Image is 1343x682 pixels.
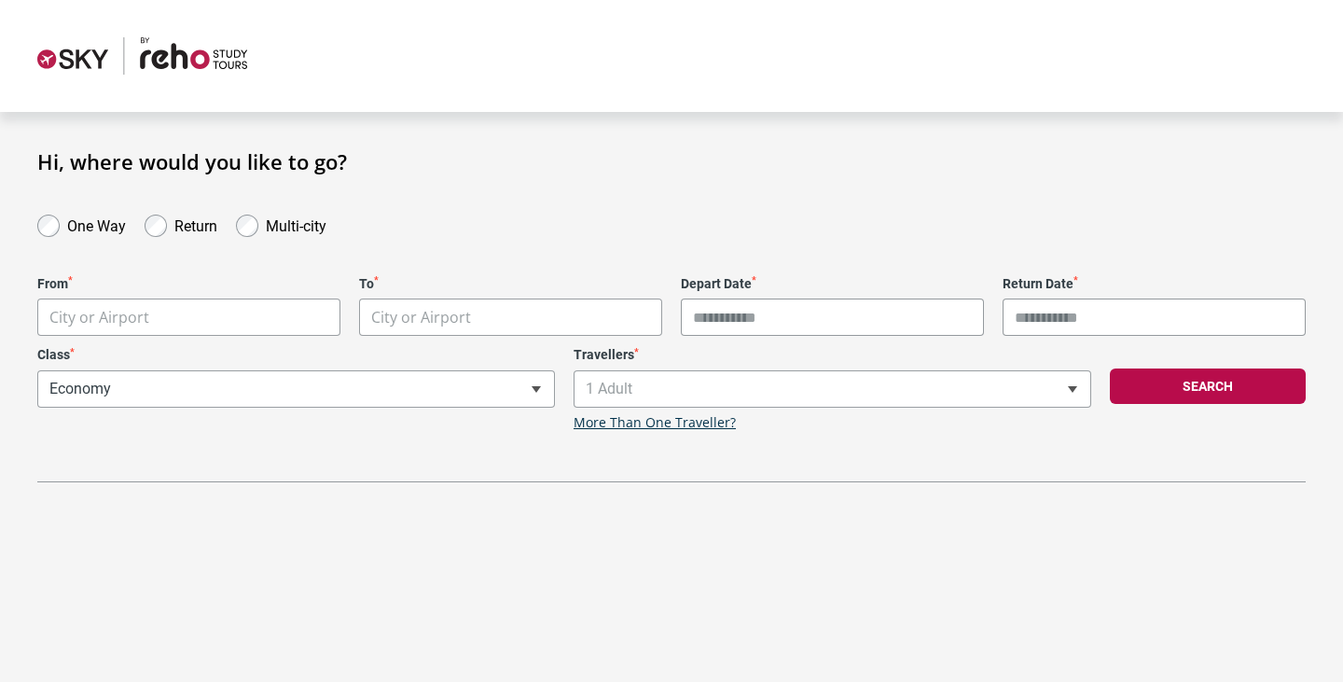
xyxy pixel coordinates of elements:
[38,299,339,336] span: City or Airport
[575,371,1090,407] span: 1 Adult
[37,276,340,292] label: From
[681,276,984,292] label: Depart Date
[37,299,340,336] span: City or Airport
[37,370,555,408] span: Economy
[359,299,662,336] span: City or Airport
[37,149,1306,174] h1: Hi, where would you like to go?
[266,213,326,235] label: Multi-city
[574,415,736,431] a: More Than One Traveller?
[67,213,126,235] label: One Way
[360,299,661,336] span: City or Airport
[574,347,1091,363] label: Travellers
[38,371,554,407] span: Economy
[1110,369,1306,404] button: Search
[1003,276,1306,292] label: Return Date
[174,213,217,235] label: Return
[37,347,555,363] label: Class
[371,307,471,327] span: City or Airport
[49,307,149,327] span: City or Airport
[574,370,1091,408] span: 1 Adult
[359,276,662,292] label: To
